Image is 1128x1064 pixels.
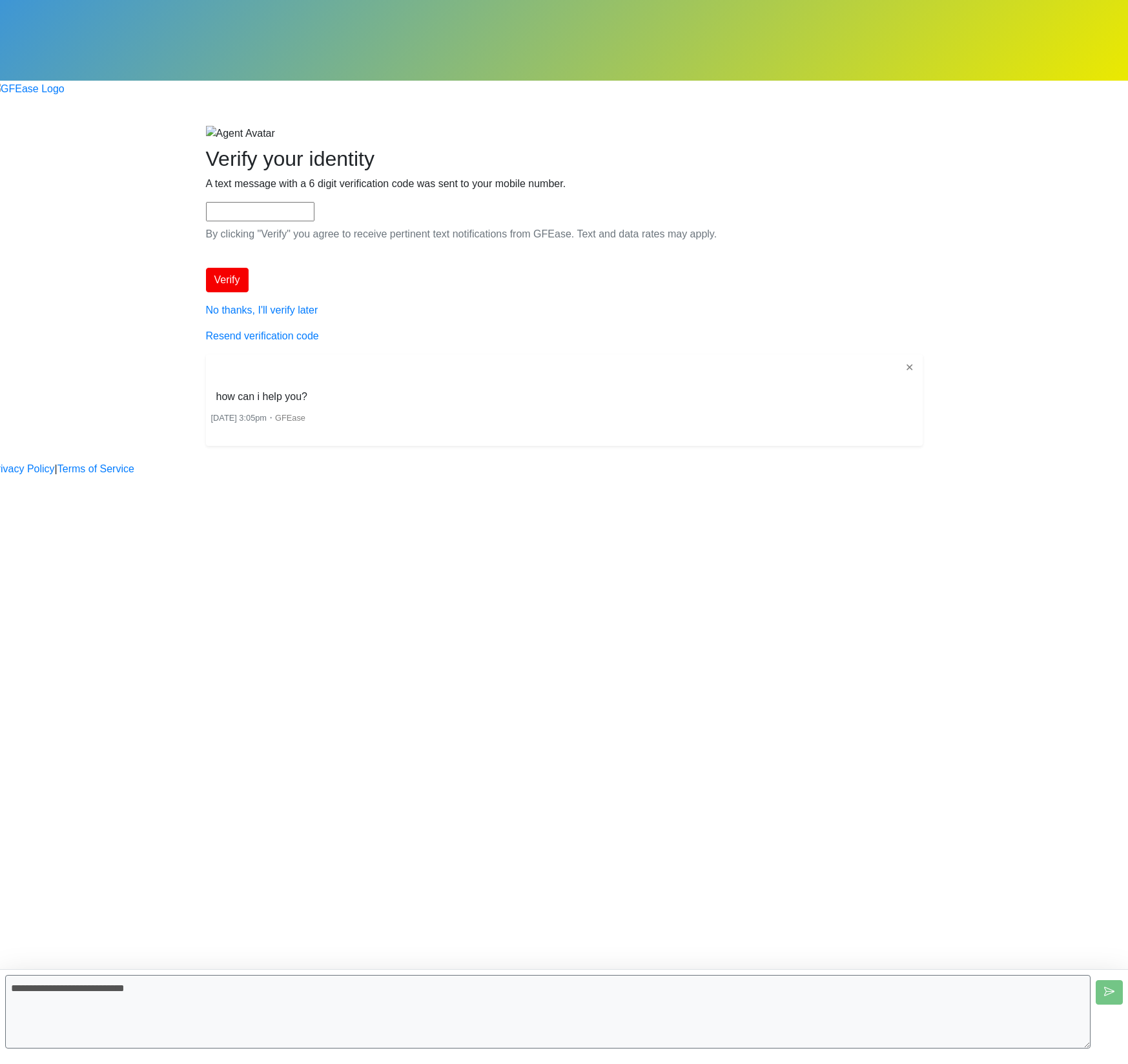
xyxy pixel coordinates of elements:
[206,305,318,316] a: No thanks, I'll verify later
[206,176,923,192] p: A text message with a 6 digit verification code was sent to your mobile number.
[211,413,305,423] small: ・
[55,461,57,477] a: |
[211,413,267,423] span: [DATE] 3:05pm
[275,413,305,423] span: GFEase
[211,386,313,407] li: how can i help you?
[901,359,918,376] button: ✕
[206,330,319,341] a: Resend verification code
[57,461,134,477] a: Terms of Service
[206,226,923,242] p: By clicking "Verify" you agree to receive pertinent text notifications from GFEase. Text and data...
[206,268,249,292] button: Verify
[206,146,923,171] h2: Verify your identity
[206,126,275,141] img: Agent Avatar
